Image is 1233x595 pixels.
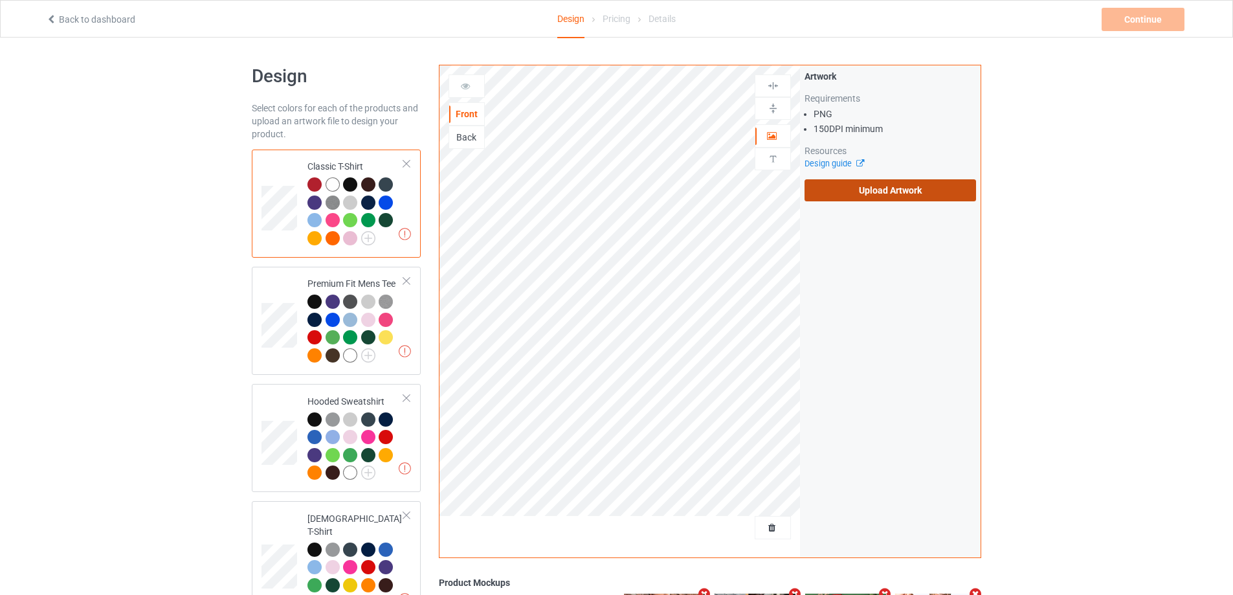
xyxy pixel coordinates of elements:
[649,1,676,37] div: Details
[814,122,976,135] li: 150 DPI minimum
[603,1,630,37] div: Pricing
[767,102,779,115] img: svg%3E%0A
[399,228,411,240] img: exclamation icon
[361,466,375,480] img: svg+xml;base64,PD94bWwgdmVyc2lvbj0iMS4wIiBlbmNvZGluZz0iVVRGLTgiPz4KPHN2ZyB3aWR0aD0iMjJweCIgaGVpZ2...
[805,70,976,83] div: Artwork
[326,196,340,210] img: heather_texture.png
[805,92,976,105] div: Requirements
[767,80,779,92] img: svg%3E%0A
[252,384,421,492] div: Hooded Sweatshirt
[307,160,404,244] div: Classic T-Shirt
[379,295,393,309] img: heather_texture.png
[399,462,411,475] img: exclamation icon
[814,107,976,120] li: PNG
[361,348,375,363] img: svg+xml;base64,PD94bWwgdmVyc2lvbj0iMS4wIiBlbmNvZGluZz0iVVRGLTgiPz4KPHN2ZyB3aWR0aD0iMjJweCIgaGVpZ2...
[805,159,863,168] a: Design guide
[805,144,976,157] div: Resources
[805,179,976,201] label: Upload Artwork
[449,131,484,144] div: Back
[557,1,584,38] div: Design
[767,153,779,165] img: svg%3E%0A
[46,14,135,25] a: Back to dashboard
[449,107,484,120] div: Front
[252,102,421,140] div: Select colors for each of the products and upload an artwork file to design your product.
[252,150,421,258] div: Classic T-Shirt
[252,267,421,375] div: Premium Fit Mens Tee
[439,576,981,589] div: Product Mockups
[307,395,404,479] div: Hooded Sweatshirt
[399,345,411,357] img: exclamation icon
[361,231,375,245] img: svg+xml;base64,PD94bWwgdmVyc2lvbj0iMS4wIiBlbmNvZGluZz0iVVRGLTgiPz4KPHN2ZyB3aWR0aD0iMjJweCIgaGVpZ2...
[307,277,404,361] div: Premium Fit Mens Tee
[252,65,421,88] h1: Design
